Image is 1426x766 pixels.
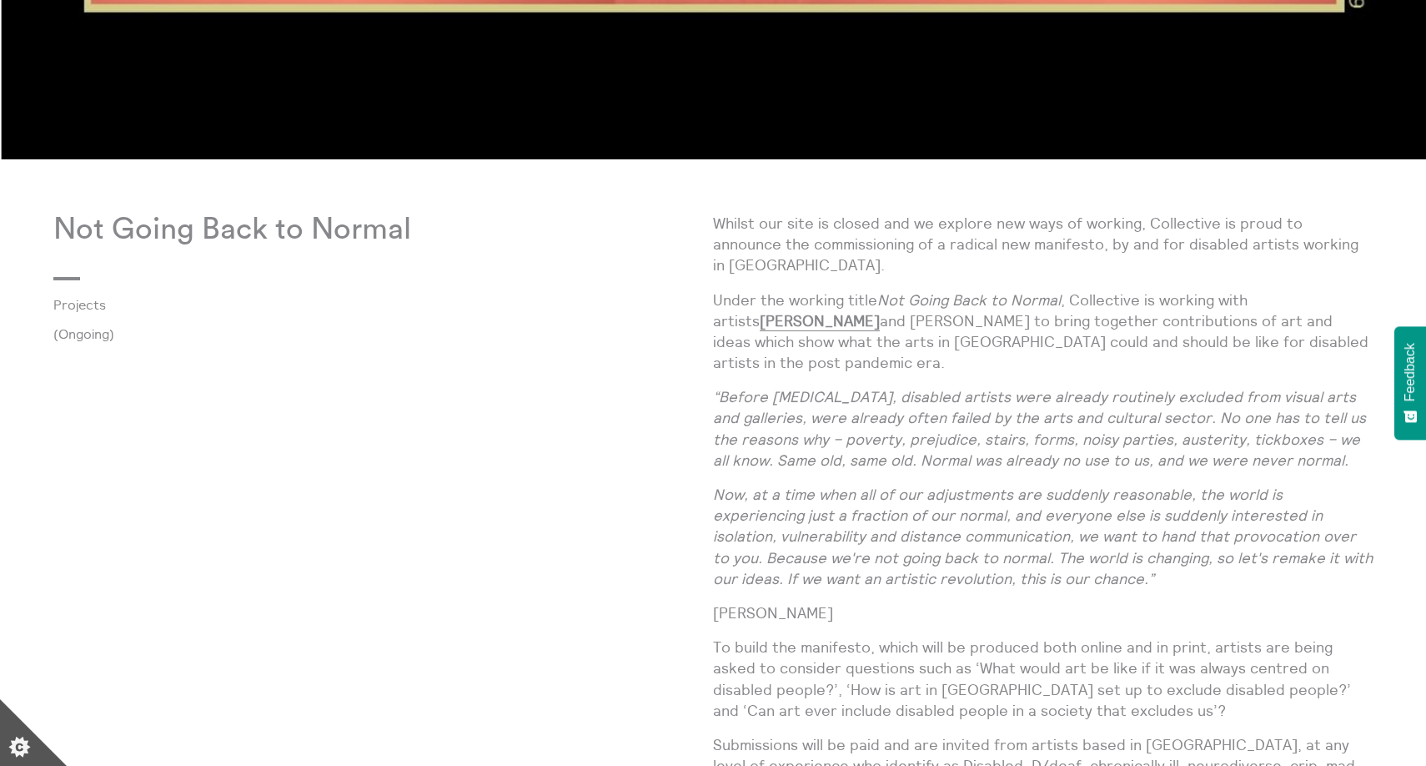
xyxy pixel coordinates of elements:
a: Projects [53,297,686,312]
p: Under the working title , Collective is working with artists and [PERSON_NAME] to bring together ... [713,290,1373,374]
a: [PERSON_NAME] [760,311,880,331]
button: Feedback - Show survey [1394,326,1426,440]
p: Whilst our site is closed and we explore new ways of working, Collective is proud to announce the... [713,213,1373,276]
em: Not Going Back to Normal [877,290,1061,310]
p: Not Going Back to Normal [53,213,713,247]
p: [PERSON_NAME] [713,602,1373,623]
p: To build the manifesto, which will be produced both online and in print, artists are being asked ... [713,637,1373,721]
em: Now, at a time when all of our adjustments are suddenly reasonable, the world is experiencing jus... [713,485,1373,588]
p: (Ongoing) [53,326,713,341]
span: Feedback [1403,343,1418,401]
em: “Before [MEDICAL_DATA], disabled artists were already routinely excluded from visual arts and gal... [713,387,1366,470]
